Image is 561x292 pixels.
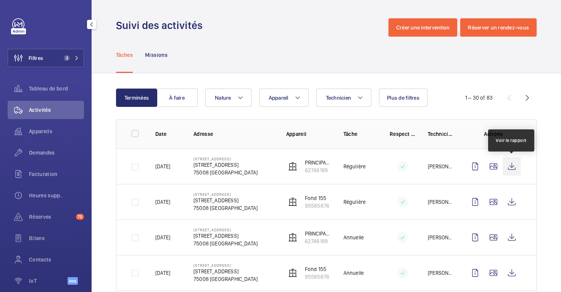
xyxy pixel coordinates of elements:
[193,275,258,283] p: 75008 [GEOGRAPHIC_DATA]
[428,198,454,206] p: [PERSON_NAME]
[428,130,454,138] p: Technicien
[155,198,170,206] p: [DATE]
[496,137,527,144] div: Voir le rapport
[193,197,258,204] p: [STREET_ADDRESS]
[8,49,84,67] button: Filtres3
[288,268,297,277] img: elevator.svg
[379,89,427,107] button: Plus de filtres
[193,161,258,169] p: [STREET_ADDRESS]
[29,192,84,199] span: Heures supp.
[305,273,329,281] p: 95565676
[193,204,258,212] p: 75008 [GEOGRAPHIC_DATA]
[428,234,454,241] p: [PERSON_NAME]
[286,130,331,138] p: Appareil
[288,197,297,206] img: elevator.svg
[116,89,157,107] button: Terminées
[428,163,454,170] p: [PERSON_NAME]
[29,234,84,242] span: Bilans
[155,130,181,138] p: Date
[156,89,198,107] button: À faire
[29,85,84,92] span: Tableau de bord
[116,18,207,32] h1: Suivi des activités
[29,256,84,263] span: Contacts
[145,51,168,59] p: Missions
[316,89,372,107] button: Technicien
[116,51,133,59] p: Tâches
[390,130,416,138] p: Respect délai
[193,192,258,197] p: [STREET_ADDRESS]
[259,89,309,107] button: Appareil
[305,159,331,166] p: PRINCIPAL 144
[193,169,258,176] p: 75008 [GEOGRAPHIC_DATA]
[288,233,297,242] img: elevator.svg
[155,163,170,170] p: [DATE]
[193,232,258,240] p: [STREET_ADDRESS]
[305,265,329,273] p: Fond 155
[155,269,170,277] p: [DATE]
[305,202,329,210] p: 95565676
[343,234,364,241] p: Annuelle
[460,18,537,37] button: Réserver un rendez-vous
[343,198,366,206] p: Régulière
[193,263,258,268] p: [STREET_ADDRESS]
[193,268,258,275] p: [STREET_ADDRESS]
[193,240,258,247] p: 75008 [GEOGRAPHIC_DATA]
[205,89,251,107] button: Nature
[29,127,84,135] span: Appareils
[29,106,84,114] span: Activités
[29,277,68,285] span: IoT
[68,277,78,285] span: Beta
[288,162,297,171] img: elevator.svg
[343,130,377,138] p: Tâche
[193,227,258,232] p: [STREET_ADDRESS]
[466,130,521,138] p: Actions
[215,95,231,101] span: Nature
[428,269,454,277] p: [PERSON_NAME]
[29,213,73,221] span: Réserves
[193,156,258,161] p: [STREET_ADDRESS]
[193,130,274,138] p: Adresse
[343,163,366,170] p: Régulière
[305,230,331,237] p: PRINCIPAL 144
[29,170,84,178] span: Facturation
[29,149,84,156] span: Demandes
[29,54,43,62] span: Filtres
[305,166,331,174] p: 62748189
[465,94,493,102] div: 1 – 30 of 83
[155,234,170,241] p: [DATE]
[64,55,70,61] span: 3
[305,194,329,202] p: Fond 155
[326,95,351,101] span: Technicien
[343,269,364,277] p: Annuelle
[305,237,331,245] p: 62748189
[76,214,84,220] span: 75
[389,18,458,37] button: Créer une intervention
[269,95,289,101] span: Appareil
[387,95,419,101] span: Plus de filtres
